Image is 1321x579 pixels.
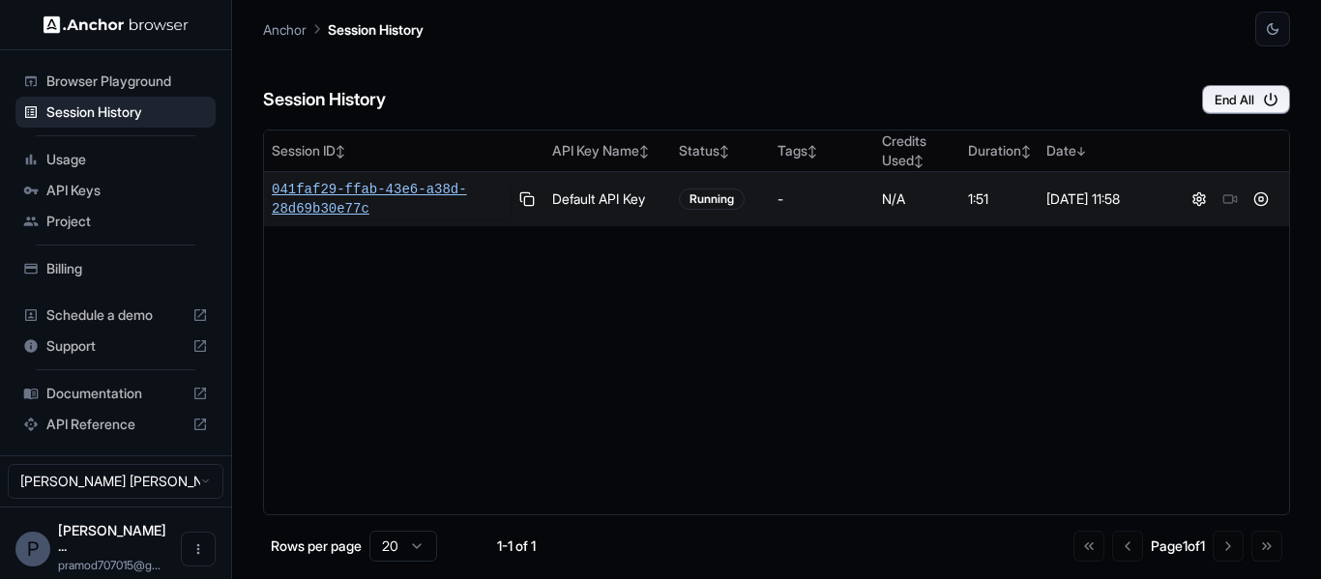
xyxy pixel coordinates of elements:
[44,15,189,34] img: Anchor Logo
[15,300,216,331] div: Schedule a demo
[46,72,208,91] span: Browser Playground
[882,189,953,209] div: N/A
[263,86,386,114] h6: Session History
[46,212,208,231] span: Project
[679,141,762,160] div: Status
[271,536,362,556] p: Rows per page
[639,144,649,159] span: ↕
[263,18,424,40] nav: breadcrumb
[15,409,216,440] div: API Reference
[1046,189,1163,209] div: [DATE] 11:58
[15,144,216,175] div: Usage
[328,19,424,40] p: Session History
[914,154,924,168] span: ↕
[58,558,161,572] span: pramod707015@gmail.com
[46,102,208,122] span: Session History
[807,144,817,159] span: ↕
[46,305,185,325] span: Schedule a demo
[15,378,216,409] div: Documentation
[552,141,663,160] div: API Key Name
[15,206,216,237] div: Project
[46,336,185,356] span: Support
[46,259,208,278] span: Billing
[1076,144,1086,159] span: ↓
[719,144,729,159] span: ↕
[46,181,208,200] span: API Keys
[778,141,866,160] div: Tags
[336,144,345,159] span: ↕
[181,532,216,566] button: Open menu
[1202,85,1290,114] button: End All
[968,141,1031,160] div: Duration
[15,97,216,128] div: Session History
[1021,144,1031,159] span: ↕
[679,188,745,210] div: Running
[1046,141,1163,160] div: Date
[968,189,1031,209] div: 1:51
[882,131,953,170] div: Credits Used
[272,141,537,160] div: Session ID
[15,532,50,566] div: P
[778,189,866,209] div: -
[46,384,185,403] span: Documentation
[15,331,216,362] div: Support
[1151,536,1205,556] div: Page 1 of 1
[272,180,510,218] span: 041faf29-ffab-43e6-a38d-28d69b30e77c
[15,175,216,206] div: API Keys
[58,522,166,554] span: Pramod Kumar Singh
[544,172,671,227] td: Default API Key
[468,536,565,556] div: 1-1 of 1
[46,150,208,169] span: Usage
[15,66,216,97] div: Browser Playground
[263,19,307,40] p: Anchor
[15,253,216,284] div: Billing
[46,415,185,434] span: API Reference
